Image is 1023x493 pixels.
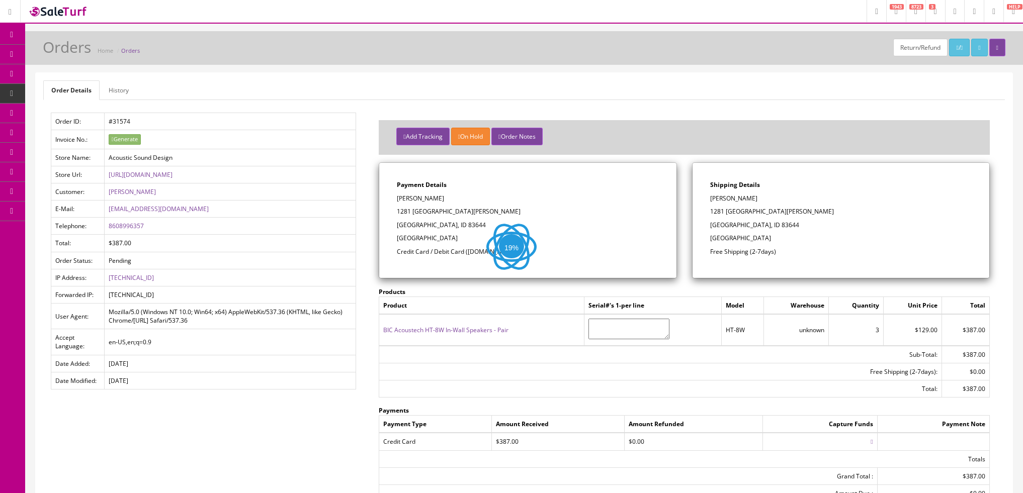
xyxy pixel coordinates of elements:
button: Generate [109,134,141,145]
p: 1281 [GEOGRAPHIC_DATA][PERSON_NAME] [397,207,658,216]
a: [PERSON_NAME] [109,187,156,196]
td: Serial#'s 1-per line [584,297,721,315]
a: History [101,80,137,100]
strong: Products [379,287,405,296]
span: 8723 [909,4,923,10]
td: en-US,en;q=0.9 [104,329,356,355]
td: Payment Note [877,416,989,433]
td: [DATE] [104,355,356,372]
td: Quantity [828,297,883,315]
td: $387.00 [942,314,989,345]
td: Model [721,297,763,315]
td: $0.00 [624,433,762,450]
strong: Payments [379,406,409,415]
td: [TECHNICAL_ID] [104,286,356,303]
button: On Hold [451,128,490,145]
p: Free Shipping (2-7days) [710,247,972,256]
strong: Shipping Details [710,180,760,189]
td: Grand Total : [379,467,877,484]
a: Home [98,47,113,54]
a: Orders [121,47,140,54]
td: Mozilla/5.0 (Windows NT 10.0; Win64; x64) AppleWebKit/537.36 (KHTML, like Gecko) Chrome/[URL] Saf... [104,304,356,329]
a: [URL][DOMAIN_NAME] [109,170,173,179]
p: [GEOGRAPHIC_DATA], ID 83644 [397,221,658,230]
p: [GEOGRAPHIC_DATA], ID 83644 [710,221,972,230]
td: Payment Type [379,416,491,433]
td: Free Shipping (2-7days): [379,363,942,380]
td: 3 [828,314,883,345]
td: $129.00 [883,314,942,345]
td: Store Name: [51,149,105,166]
td: $0.00 [942,363,989,380]
td: User Agent: [51,304,105,329]
p: 1281 [GEOGRAPHIC_DATA][PERSON_NAME] [710,207,972,216]
td: Telephone: [51,218,105,235]
td: Amount Received [491,416,624,433]
a: Return/Refund [893,39,948,56]
td: Total: [51,235,105,252]
span: 3 [929,4,935,10]
td: Accept Language: [51,329,105,355]
td: Order Status: [51,252,105,269]
button: Order Notes [491,128,542,145]
td: $387.00 [491,433,624,450]
td: Unit Price [883,297,942,315]
td: Sub-Total: [379,346,942,363]
td: #31574 [104,113,356,130]
td: Acoustic Sound Design [104,149,356,166]
span: HELP [1007,4,1022,10]
td: [DATE] [104,372,356,389]
td: Totals [379,450,990,467]
td: Amount Refunded [624,416,762,433]
td: HT-8W [721,314,763,345]
td: Forwarded IP: [51,286,105,303]
strong: Payment Details [397,180,447,189]
a: 8608996357 [109,222,144,230]
td: Order ID: [51,113,105,130]
td: unknown [763,314,828,345]
td: Date Added: [51,355,105,372]
td: E-Mail: [51,201,105,218]
h1: Orders [43,39,91,55]
td: Store Url: [51,166,105,183]
p: Credit Card / Debit Card ([DOMAIN_NAME]) [397,247,658,256]
button: Add Tracking [396,128,449,145]
span: 1943 [890,4,904,10]
td: Invoice No.: [51,130,105,149]
td: Total: [379,380,942,398]
td: IP Address: [51,269,105,286]
td: Warehouse [763,297,828,315]
a: [TECHNICAL_ID] [109,273,154,282]
a: Order Details [43,80,100,100]
p: [GEOGRAPHIC_DATA] [710,234,972,243]
p: [PERSON_NAME] [710,194,972,203]
td: Product [379,297,584,315]
td: $387.00 [104,235,356,252]
img: SaleTurf [28,5,89,18]
a: BIC Acoustech HT-8W In-Wall Speakers - Pair [383,326,508,334]
td: Pending [104,252,356,269]
a: / [949,39,970,56]
td: $387.00 [942,380,989,398]
td: Capture Funds [763,416,878,433]
td: Customer: [51,183,105,201]
td: $387.00 [877,467,989,484]
td: Credit Card [379,433,491,450]
td: Date Modified: [51,372,105,389]
a: [EMAIL_ADDRESS][DOMAIN_NAME] [109,205,209,213]
td: $387.00 [942,346,989,363]
p: [PERSON_NAME] [397,194,658,203]
td: Total [942,297,989,315]
p: [GEOGRAPHIC_DATA] [397,234,658,243]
